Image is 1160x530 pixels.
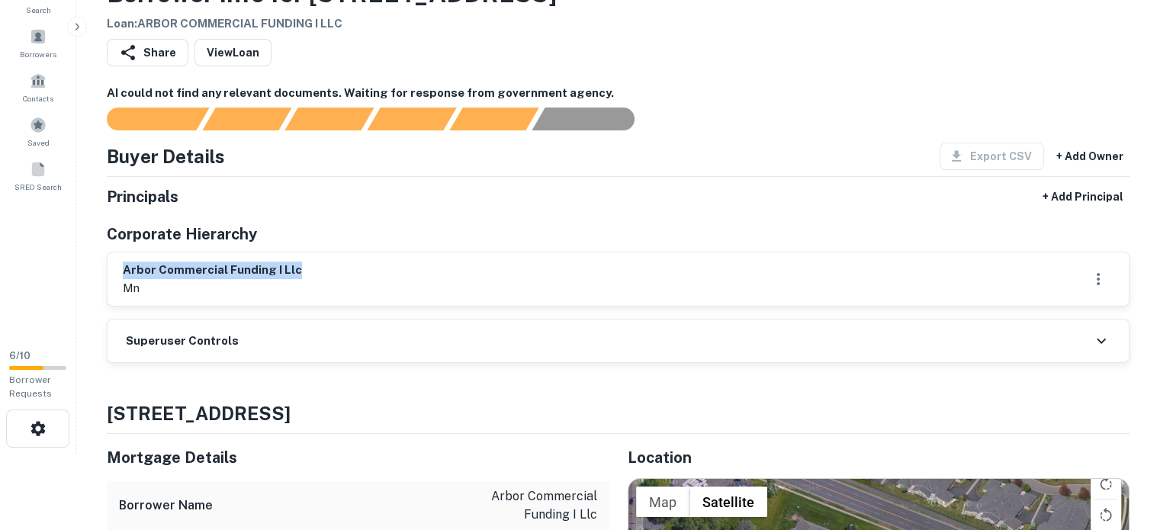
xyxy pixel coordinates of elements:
h6: Superuser Controls [126,332,239,350]
h5: Mortgage Details [107,446,609,469]
span: Contacts [23,92,53,104]
a: Borrowers [5,22,72,63]
span: 6 / 10 [9,350,31,361]
div: Principals found, still searching for contact information. This may take time... [449,108,538,130]
iframe: Chat Widget [1084,408,1160,481]
h5: Principals [107,185,178,208]
div: Principals found, AI now looking for contact information... [367,108,456,130]
div: Your request is received and processing... [202,108,291,130]
h6: Loan : ARBOR COMMERCIAL FUNDING I LLC [107,15,557,33]
a: Saved [5,111,72,152]
h6: AI could not find any relevant documents. Waiting for response from government agency. [107,85,1129,102]
span: SREO Search [14,181,62,193]
button: Show street map [636,487,689,517]
h5: Location [628,446,1130,469]
button: Share [107,39,188,66]
button: Rotate map counterclockwise [1091,499,1121,530]
a: SREO Search [5,155,72,196]
div: Documents found, AI parsing details... [284,108,374,130]
span: Saved [27,137,50,149]
p: arbor commercial funding i llc [460,487,597,524]
h6: arbor commercial funding i llc [123,262,302,279]
h4: [STREET_ADDRESS] [107,400,1129,427]
h4: Buyer Details [107,143,225,170]
button: Show satellite imagery [689,487,767,517]
a: Contacts [5,66,72,108]
p: mn [123,279,302,297]
h5: Corporate Hierarchy [107,223,257,246]
div: AI fulfillment process complete. [532,108,653,130]
h6: Borrower Name [119,496,213,515]
div: Sending borrower request to AI... [88,108,203,130]
span: Borrowers [20,48,56,60]
button: + Add Principal [1036,183,1129,210]
button: Rotate map clockwise [1091,468,1121,499]
span: Borrower Requests [9,374,52,399]
span: Search [26,4,51,16]
button: + Add Owner [1050,143,1129,170]
a: ViewLoan [194,39,272,66]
